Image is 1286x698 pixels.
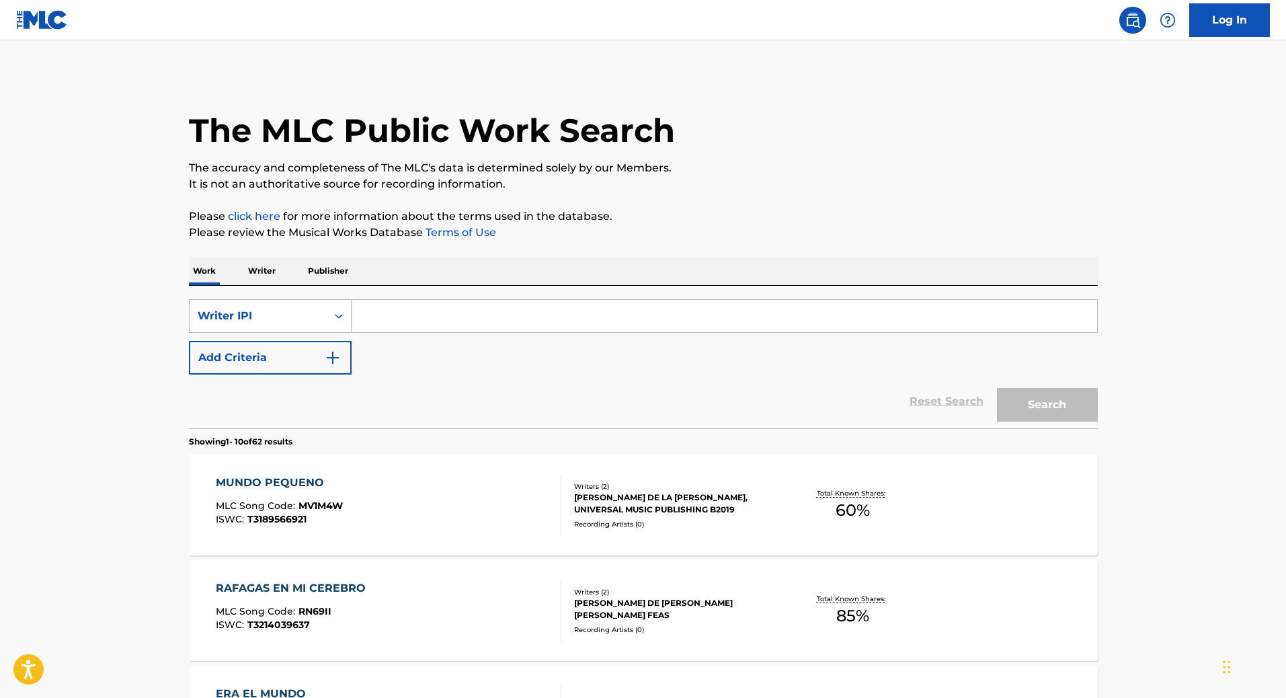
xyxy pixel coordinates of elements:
[298,605,331,617] span: RN69II
[836,604,869,628] span: 85 %
[574,597,777,621] div: [PERSON_NAME] DE [PERSON_NAME] [PERSON_NAME] FEAS
[1154,7,1181,34] div: Help
[189,436,292,448] p: Showing 1 - 10 of 62 results
[817,594,889,604] p: Total Known Shares:
[247,619,310,631] span: T3214039637
[189,560,1098,661] a: RAFAGAS EN MI CEREBROMLC Song Code:RN69IIISWC:T3214039637Writers (2)[PERSON_NAME] DE [PERSON_NAME...
[574,587,777,597] div: Writers ( 2 )
[325,350,341,366] img: 9d2ae6d4665cec9f34b9.svg
[216,605,298,617] span: MLC Song Code :
[1119,7,1146,34] a: Public Search
[836,498,870,522] span: 60 %
[189,225,1098,241] p: Please review the Musical Works Database
[817,488,889,498] p: Total Known Shares:
[1125,12,1141,28] img: search
[189,110,675,151] h1: The MLC Public Work Search
[189,341,352,375] button: Add Criteria
[189,455,1098,555] a: MUNDO PEQUENOMLC Song Code:MV1M4WISWC:T3189566921Writers (2)[PERSON_NAME] DE LA [PERSON_NAME], UN...
[189,299,1098,428] form: Search Form
[216,619,247,631] span: ISWC :
[1189,3,1270,37] a: Log In
[574,519,777,529] div: Recording Artists ( 0 )
[244,257,280,285] p: Writer
[189,176,1098,192] p: It is not an authoritative source for recording information.
[189,208,1098,225] p: Please for more information about the terms used in the database.
[216,475,343,491] div: MUNDO PEQUENO
[423,226,496,239] a: Terms of Use
[304,257,352,285] p: Publisher
[247,513,307,525] span: T3189566921
[574,625,777,635] div: Recording Artists ( 0 )
[1160,12,1176,28] img: help
[1219,633,1286,698] iframe: Chat Widget
[298,500,343,512] span: MV1M4W
[216,513,247,525] span: ISWC :
[16,10,68,30] img: MLC Logo
[189,160,1098,176] p: The accuracy and completeness of The MLC's data is determined solely by our Members.
[198,308,319,324] div: Writer IPI
[574,492,777,516] div: [PERSON_NAME] DE LA [PERSON_NAME], UNIVERSAL MUSIC PUBLISHING B2019
[216,500,298,512] span: MLC Song Code :
[1223,647,1231,687] div: Drag
[574,481,777,492] div: Writers ( 2 )
[189,257,220,285] p: Work
[228,210,280,223] a: click here
[216,580,372,596] div: RAFAGAS EN MI CEREBRO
